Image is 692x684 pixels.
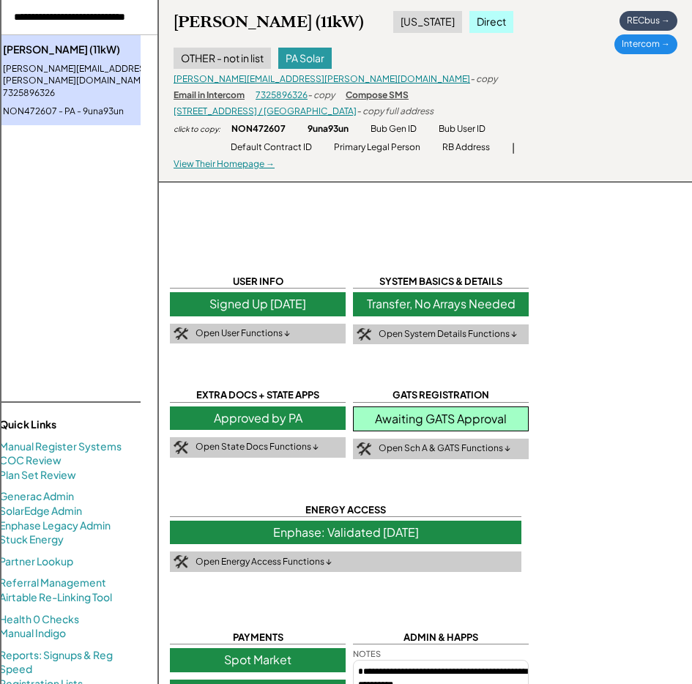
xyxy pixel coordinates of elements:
[379,442,510,455] div: Open Sch A & GATS Functions ↓
[278,48,332,70] div: PA Solar
[357,442,371,456] img: tool-icon.png
[334,141,420,154] div: Primary Legal Person
[469,11,513,33] div: Direct
[3,42,182,57] div: [PERSON_NAME] (11kW)
[174,124,220,134] div: click to copy:
[353,275,529,289] div: SYSTEM BASICS & DETAILS
[308,89,335,102] div: - copy
[393,11,462,33] div: [US_STATE]
[371,123,417,135] div: Bub Gen ID
[308,123,349,135] div: 9una93un
[353,648,381,659] div: NOTES
[196,556,332,568] div: Open Energy Access Functions ↓
[174,48,271,70] div: OTHER - not in list
[174,73,470,84] a: [PERSON_NAME][EMAIL_ADDRESS][PERSON_NAME][DOMAIN_NAME]
[357,328,371,341] img: tool-icon.png
[174,555,188,568] img: tool-icon.png
[353,406,529,431] div: Awaiting GATS Approval
[170,406,346,430] div: Approved by PA
[170,648,346,672] div: Spot Market
[231,141,312,154] div: Default Contract ID
[170,503,521,517] div: ENERGY ACCESS
[3,105,182,118] div: NON472607 - PA - 9una93un
[170,388,346,402] div: EXTRA DOCS + STATE APPS
[346,89,409,102] div: Compose SMS
[196,441,319,453] div: Open State Docs Functions ↓
[196,327,290,340] div: Open User Functions ↓
[357,105,434,118] div: - copy full address
[439,123,485,135] div: Bub User ID
[620,11,677,31] div: RECbus →
[256,89,308,100] a: 7325896326
[442,141,490,154] div: RB Address
[170,275,346,289] div: USER INFO
[353,631,529,644] div: ADMIN & HAPPS
[379,328,517,341] div: Open System Details Functions ↓
[170,631,346,644] div: PAYMENTS
[170,292,346,316] div: Signed Up [DATE]
[231,123,286,135] div: NON472607
[353,292,529,316] div: Transfer, No Arrays Needed
[174,158,275,171] div: View Their Homepage →
[353,388,529,402] div: GATS REGISTRATION
[470,73,497,86] div: - copy
[174,105,357,116] a: [STREET_ADDRESS] / [GEOGRAPHIC_DATA]
[174,327,188,341] img: tool-icon.png
[614,34,677,54] div: Intercom →
[3,63,182,100] div: [PERSON_NAME][EMAIL_ADDRESS][PERSON_NAME][DOMAIN_NAME] - 7325896326
[174,89,245,102] div: Email in Intercom
[174,12,364,32] div: [PERSON_NAME] (11kW)
[512,141,515,155] div: |
[170,521,521,544] div: Enphase: Validated [DATE]
[174,441,188,454] img: tool-icon.png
